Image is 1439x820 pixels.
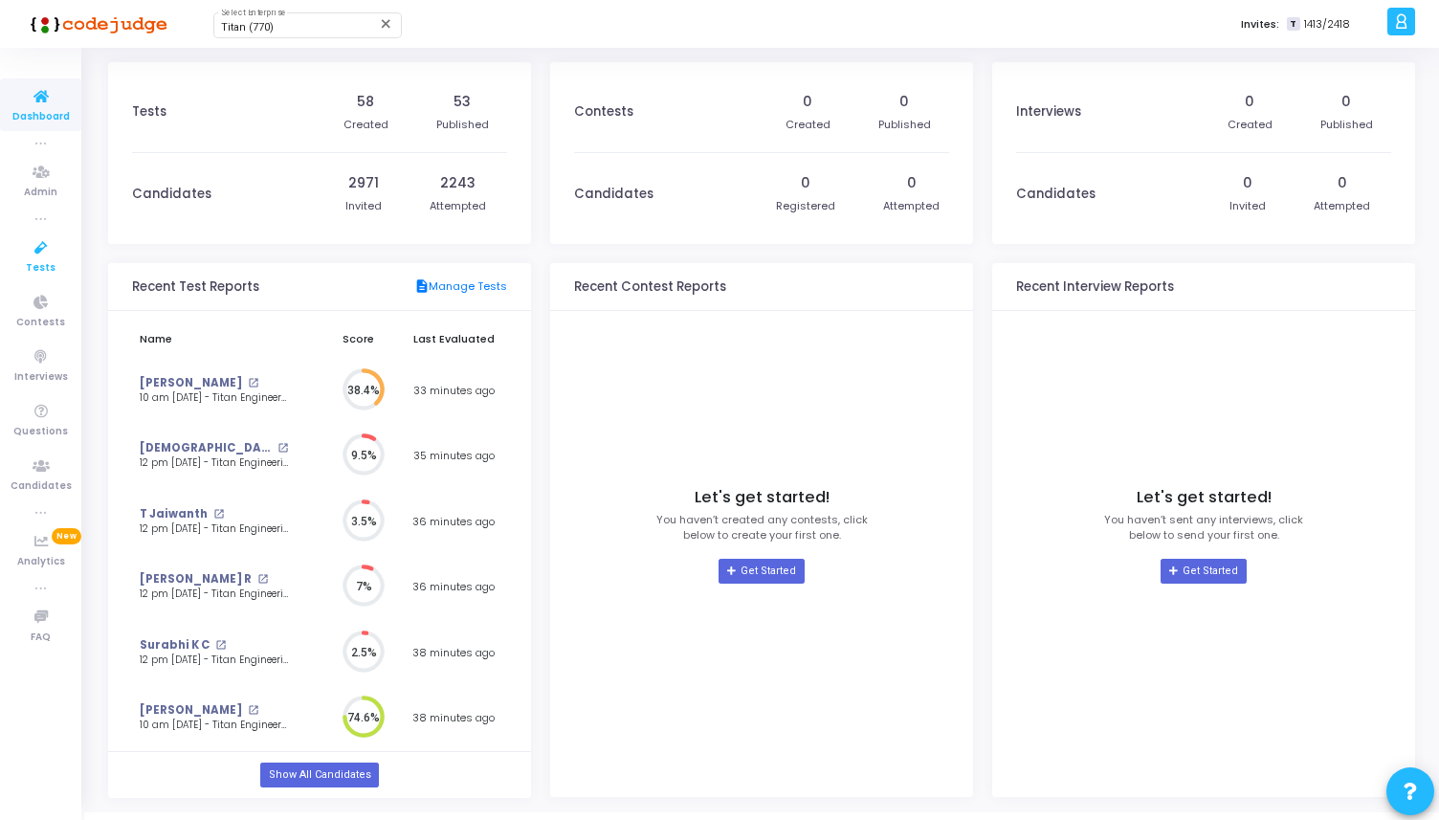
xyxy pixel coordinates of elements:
p: You haven’t created any contests, click below to create your first one. [656,512,868,543]
mat-icon: open_in_new [257,574,268,585]
h3: Recent Contest Reports [574,279,726,295]
div: 0 [899,92,909,112]
div: 0 [1245,92,1254,112]
h4: Let's get started! [1137,488,1272,507]
div: Created [343,117,388,133]
div: 2243 [440,173,476,193]
div: 53 [454,92,471,112]
mat-icon: open_in_new [248,378,258,388]
a: [DEMOGRAPHIC_DATA][PERSON_NAME] [140,440,273,456]
div: 2971 [348,173,379,193]
td: 33 minutes ago [400,358,507,424]
a: Show All Candidates [260,763,378,787]
span: Interviews [14,369,68,386]
span: New [52,528,81,544]
div: 12 pm [DATE] - Titan Engineering Intern 2026 [140,456,288,471]
div: Published [1320,117,1373,133]
span: Tests [26,260,55,277]
div: Created [786,117,830,133]
span: Analytics [17,554,65,570]
span: Questions [13,424,68,440]
a: T Jaiwanth [140,506,208,522]
a: Manage Tests [414,278,507,296]
div: 12 pm [DATE] - Titan Engineering Intern 2026 [140,654,288,668]
h3: Interviews [1016,104,1081,120]
div: 12 pm [DATE] - Titan Engineering Intern 2026 [140,522,288,537]
span: Candidates [11,478,72,495]
mat-icon: Clear [379,16,394,32]
a: [PERSON_NAME] R [140,571,252,587]
h3: Candidates [1016,187,1096,202]
h3: Contests [574,104,633,120]
mat-icon: open_in_new [213,509,224,520]
td: 35 minutes ago [400,423,507,489]
a: Get Started [1161,559,1246,584]
div: 0 [801,173,810,193]
div: 0 [1341,92,1351,112]
h3: Recent Test Reports [132,279,259,295]
div: 0 [907,173,917,193]
div: Registered [776,198,835,214]
mat-icon: description [414,278,429,296]
h3: Candidates [132,187,211,202]
th: Score [317,321,400,358]
h3: Tests [132,104,166,120]
div: Invited [1229,198,1266,214]
div: Attempted [430,198,486,214]
div: 58 [357,92,374,112]
span: FAQ [31,630,51,646]
div: 10 am [DATE] - Titan Engineering Intern 2026 [140,391,288,406]
div: 0 [803,92,812,112]
div: 10 am [DATE] - Titan Engineering Intern 2026 [140,719,288,733]
img: logo [24,5,167,43]
div: Published [436,117,489,133]
span: Titan (770) [221,21,274,33]
mat-icon: open_in_new [215,640,226,651]
div: 12 pm [DATE] - Titan Engineering Intern 2026 [140,587,288,602]
div: Created [1228,117,1273,133]
mat-icon: open_in_new [248,705,258,716]
a: [PERSON_NAME] [140,702,242,719]
div: Invited [345,198,382,214]
h4: Let's get started! [695,488,830,507]
p: You haven’t sent any interviews, click below to send your first one. [1104,512,1303,543]
a: Surabhi K C [140,637,210,654]
span: 1413/2418 [1304,16,1350,33]
th: Last Evaluated [400,321,507,358]
span: Contests [16,315,65,331]
th: Name [132,321,317,358]
td: 36 minutes ago [400,554,507,620]
mat-icon: open_in_new [277,443,288,454]
a: Get Started [719,559,804,584]
div: Attempted [1314,198,1370,214]
div: Published [878,117,931,133]
div: Attempted [883,198,940,214]
a: [PERSON_NAME] [140,375,242,391]
span: Dashboard [12,109,70,125]
label: Invites: [1241,16,1279,33]
span: Admin [24,185,57,201]
div: 0 [1338,173,1347,193]
h3: Recent Interview Reports [1016,279,1174,295]
td: 38 minutes ago [400,685,507,751]
span: T [1287,17,1299,32]
h3: Candidates [574,187,653,202]
td: 38 minutes ago [400,620,507,686]
div: 0 [1243,173,1252,193]
td: 36 minutes ago [400,489,507,555]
